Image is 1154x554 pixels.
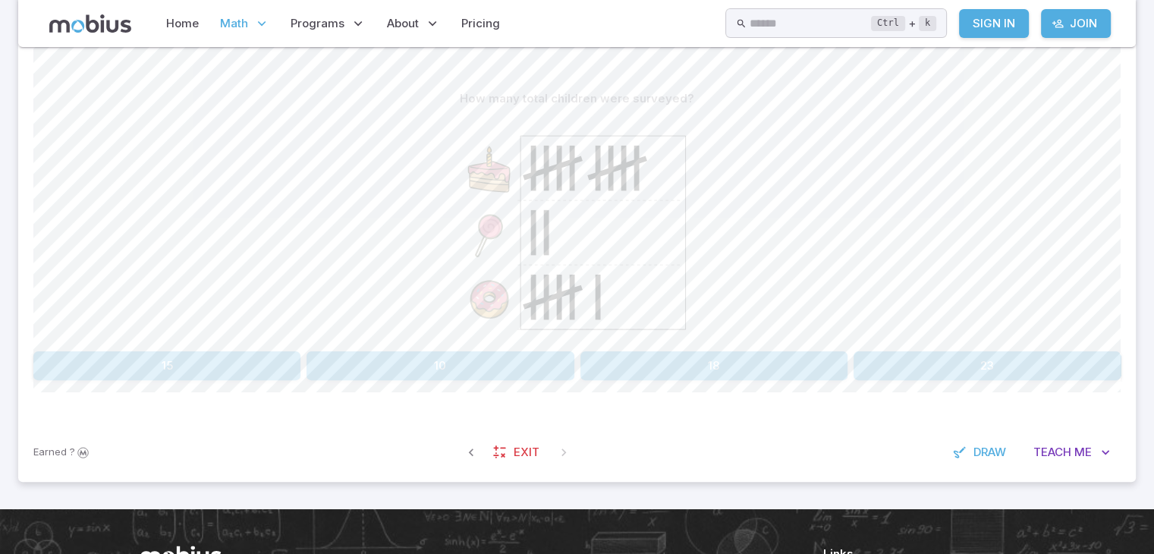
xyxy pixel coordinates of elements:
[307,351,574,380] button: 10
[854,351,1121,380] button: 23
[460,90,694,107] p: How many total children were surveyed?
[871,16,905,31] kbd: Ctrl
[973,444,1006,461] span: Draw
[485,438,550,467] a: Exit
[959,9,1029,38] a: Sign In
[1033,444,1071,461] span: Teach
[1023,438,1121,467] button: TeachMe
[220,15,248,32] span: Math
[162,6,203,41] a: Home
[70,445,75,460] span: ?
[945,438,1017,467] button: Draw
[387,15,419,32] span: About
[33,445,91,460] p: Sign In to earn Mobius dollars
[1074,444,1092,461] span: Me
[33,351,300,380] button: 15
[919,16,936,31] kbd: k
[291,15,344,32] span: Programs
[580,351,847,380] button: 18
[457,6,505,41] a: Pricing
[514,444,539,461] span: Exit
[1041,9,1111,38] a: Join
[550,439,577,466] span: On Latest Question
[458,439,485,466] span: Previous Question
[871,14,936,33] div: +
[33,445,67,460] span: Earned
